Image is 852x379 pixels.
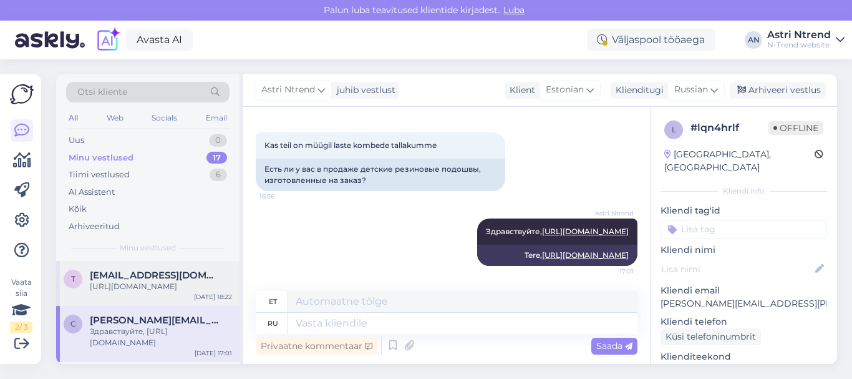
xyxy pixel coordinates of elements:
[505,84,535,97] div: Klient
[661,220,827,239] input: Lisa tag
[256,159,505,191] div: Есть ли у вас в продаже детские резиновые подошвы, изготовленные на заказ?
[661,315,827,328] p: Kliendi telefon
[104,110,126,126] div: Web
[661,244,827,257] p: Kliendi nimi
[120,242,176,253] span: Minu vestlused
[768,121,823,135] span: Offline
[661,350,827,363] p: Klienditeekond
[264,140,437,150] span: Kas teil on müügil laste kombede tallakumme
[611,84,664,97] div: Klienditugi
[10,277,32,333] div: Vaata siia
[256,338,377,355] div: Privaatne kommentaar
[486,227,629,236] span: Здравствуйте,
[195,348,232,358] div: [DATE] 17:01
[69,134,84,147] div: Uus
[672,125,676,134] span: l
[10,322,32,333] div: 2 / 3
[587,209,634,218] span: Astri Ntrend
[674,83,708,97] span: Russian
[477,245,637,266] div: Tere,
[661,328,761,345] div: Küsi telefoninumbrit
[70,319,76,328] span: c
[542,227,629,236] a: [URL][DOMAIN_NAME]
[77,86,127,99] span: Otsi kliente
[587,267,634,276] span: 17:01
[767,40,831,50] div: N-Trend website
[546,83,584,97] span: Estonian
[95,27,121,53] img: explore-ai
[661,204,827,217] p: Kliendi tag'id
[261,83,315,97] span: Astri Ntrend
[661,297,827,310] p: [PERSON_NAME][EMAIL_ADDRESS][PERSON_NAME][DOMAIN_NAME]
[587,29,715,51] div: Väljaspool tööaega
[661,262,813,276] input: Lisa nimi
[269,291,277,312] div: et
[268,313,278,334] div: ru
[210,169,227,181] div: 6
[690,121,768,135] div: # lqn4hrlf
[90,326,232,348] div: Здравствуйте, [URL][DOMAIN_NAME]
[69,203,87,215] div: Kõik
[745,31,762,49] div: AN
[194,292,232,302] div: [DATE] 18:22
[209,134,227,147] div: 0
[767,30,831,40] div: Astri Ntrend
[203,110,230,126] div: Email
[149,110,180,126] div: Socials
[126,29,193,51] a: Avasta AI
[69,220,120,233] div: Arhiveeritud
[90,270,220,281] span: taimi.kiiken89@gmail.com
[500,4,528,16] span: Luba
[332,84,395,97] div: juhib vestlust
[69,169,130,181] div: Tiimi vestlused
[661,284,827,297] p: Kliendi email
[661,185,827,197] div: Kliendi info
[10,84,34,104] img: Askly Logo
[542,250,629,260] a: [URL][DOMAIN_NAME]
[90,281,232,292] div: [URL][DOMAIN_NAME]
[69,152,133,164] div: Minu vestlused
[71,274,75,283] span: t
[730,82,826,99] div: Arhiveeri vestlus
[664,148,815,174] div: [GEOGRAPHIC_DATA], [GEOGRAPHIC_DATA]
[206,152,227,164] div: 17
[596,340,632,352] span: Saada
[259,192,306,201] span: 16:56
[69,186,115,199] div: AI Assistent
[767,30,845,50] a: Astri NtrendN-Trend website
[66,110,80,126] div: All
[90,315,220,326] span: cristina.kadai@outlook.com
